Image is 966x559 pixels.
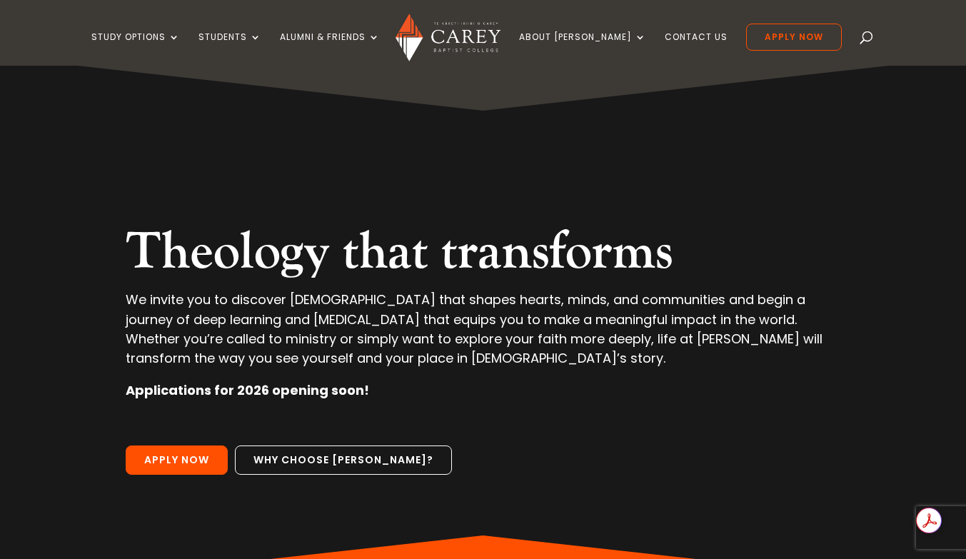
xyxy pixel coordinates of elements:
a: Contact Us [665,32,728,66]
img: Carey Baptist College [396,14,500,61]
strong: Applications for 2026 opening soon! [126,381,369,399]
a: About [PERSON_NAME] [519,32,646,66]
a: Apply Now [746,24,842,51]
a: Apply Now [126,445,228,475]
h2: Theology that transforms [126,221,840,290]
a: Students [198,32,261,66]
a: Study Options [91,32,180,66]
a: Alumni & Friends [280,32,380,66]
a: Why choose [PERSON_NAME]? [235,445,452,475]
p: We invite you to discover [DEMOGRAPHIC_DATA] that shapes hearts, minds, and communities and begin... [126,290,840,381]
